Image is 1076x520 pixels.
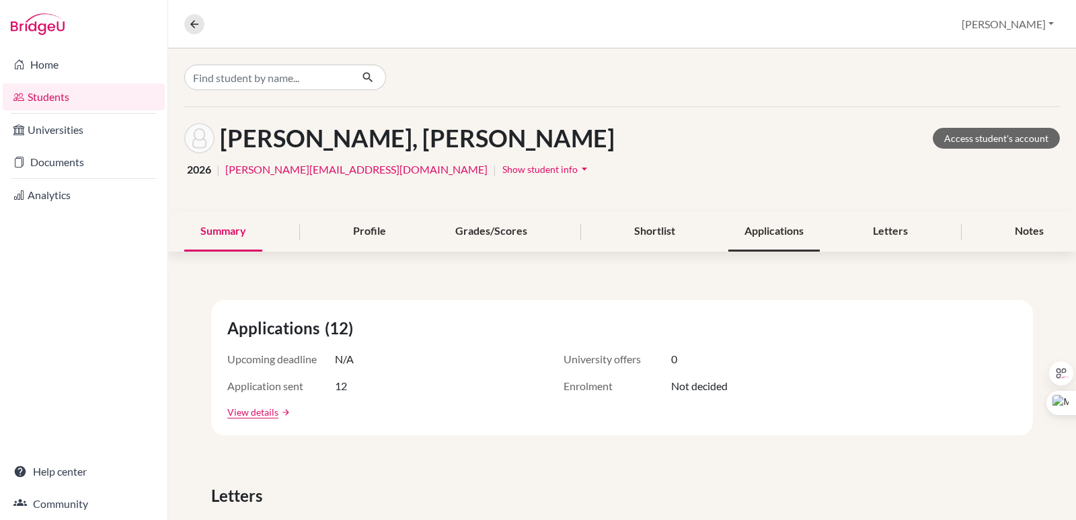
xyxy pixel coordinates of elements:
span: Application sent [227,378,335,394]
div: Summary [184,212,262,252]
i: arrow_drop_down [578,162,591,176]
span: 2026 [187,161,211,178]
span: Enrolment [564,378,671,394]
div: Shortlist [618,212,691,252]
a: [PERSON_NAME][EMAIL_ADDRESS][DOMAIN_NAME] [225,161,488,178]
span: Not decided [671,378,728,394]
span: 12 [335,378,347,394]
span: 0 [671,351,677,367]
a: arrow_forward [278,408,291,417]
button: Show student infoarrow_drop_down [502,159,592,180]
span: Upcoming deadline [227,351,335,367]
span: | [493,161,496,178]
div: Grades/Scores [439,212,543,252]
span: Show student info [502,163,578,175]
span: University offers [564,351,671,367]
img: Bridge-U [11,13,65,35]
span: Letters [211,484,268,508]
span: (12) [325,316,358,340]
a: Analytics [3,182,165,209]
div: Notes [999,212,1060,252]
button: [PERSON_NAME] [956,11,1060,37]
a: Home [3,51,165,78]
a: Universities [3,116,165,143]
a: Documents [3,149,165,176]
h1: [PERSON_NAME], [PERSON_NAME] [220,124,615,153]
span: N/A [335,351,354,367]
div: Applications [728,212,820,252]
a: Help center [3,458,165,485]
a: Access student's account [933,128,1060,149]
a: Students [3,83,165,110]
img: Alessandra Alfaro Antonacci's avatar [184,123,215,153]
span: | [217,161,220,178]
a: View details [227,405,278,419]
span: Applications [227,316,325,340]
input: Find student by name... [184,65,351,90]
div: Profile [337,212,402,252]
div: Letters [857,212,924,252]
a: Community [3,490,165,517]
